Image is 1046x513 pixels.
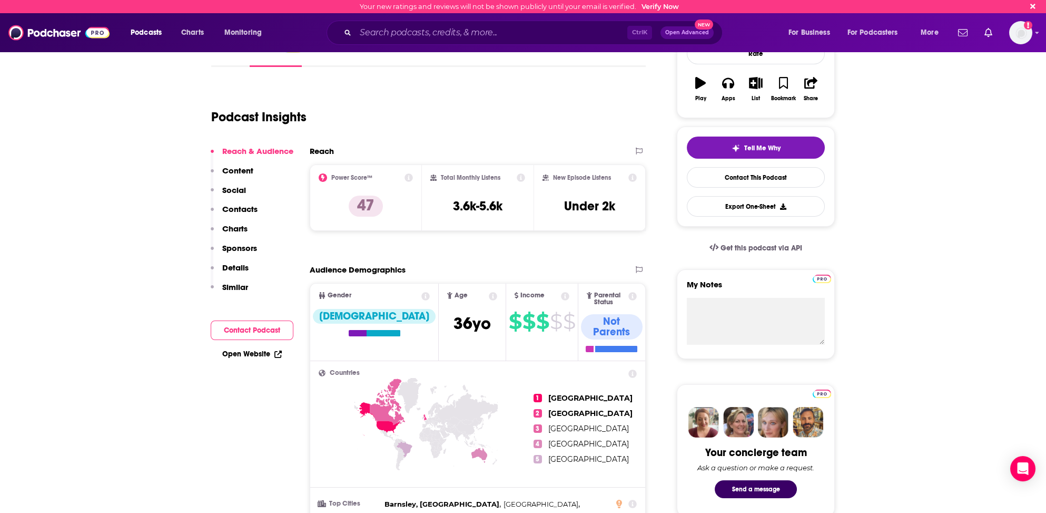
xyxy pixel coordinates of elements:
[522,313,535,330] span: $
[548,439,629,449] span: [GEOGRAPHIC_DATA]
[317,43,367,67] a: Episodes84
[211,321,293,340] button: Contact Podcast
[356,24,627,41] input: Search podcasts, credits, & more...
[1009,21,1032,44] img: User Profile
[499,43,525,67] a: Similar
[847,25,898,40] span: For Podcasters
[732,144,740,152] img: tell me why sparkle
[687,279,825,298] label: My Notes
[550,313,562,330] span: $
[384,500,499,508] span: Barnsley, [GEOGRAPHIC_DATA]
[534,424,542,433] span: 3
[222,282,248,292] p: Similar
[980,24,996,42] a: Show notifications dropdown
[504,500,578,508] span: [GEOGRAPHIC_DATA]
[813,273,831,283] a: Pro website
[211,185,246,205] button: Social
[1024,21,1032,30] svg: Email not verified
[211,146,293,166] button: Reach & Audience
[381,43,412,67] a: Reviews
[594,292,627,306] span: Parental Status
[723,407,754,438] img: Barbara Profile
[534,394,542,402] span: 1
[8,23,110,43] img: Podchaser - Follow, Share and Rate Podcasts
[222,263,249,273] p: Details
[781,24,843,41] button: open menu
[841,24,913,41] button: open menu
[331,174,372,181] h2: Power Score™
[752,95,760,102] div: List
[211,282,248,302] button: Similar
[548,409,633,418] span: [GEOGRAPHIC_DATA]
[721,244,802,253] span: Get this podcast via API
[744,144,781,152] span: Tell Me Why
[642,3,679,11] a: Verify Now
[548,454,629,464] span: [GEOGRAPHIC_DATA]
[695,95,706,102] div: Play
[687,70,714,108] button: Play
[313,309,436,324] div: [DEMOGRAPHIC_DATA]
[337,21,733,45] div: Search podcasts, credits, & more...
[813,390,831,398] img: Podchaser Pro
[123,24,175,41] button: open menu
[687,196,825,217] button: Export One-Sheet
[224,25,262,40] span: Monitoring
[553,174,611,181] h2: New Episode Listens
[504,498,580,510] span: ,
[217,24,275,41] button: open menu
[469,43,485,67] a: Lists
[455,292,468,299] span: Age
[211,109,307,125] h1: Podcast Insights
[174,24,210,41] a: Charts
[211,243,257,263] button: Sponsors
[222,166,253,176] p: Content
[222,243,257,253] p: Sponsors
[211,166,253,185] button: Content
[921,25,939,40] span: More
[793,407,823,438] img: Jon Profile
[534,440,542,448] span: 4
[1010,456,1035,481] div: Open Intercom Messenger
[181,25,204,40] span: Charts
[687,43,825,64] div: Rate
[665,30,709,35] span: Open Advanced
[804,95,818,102] div: Share
[1009,21,1032,44] span: Logged in as BretAita
[697,463,814,472] div: Ask a question or make a request.
[627,26,652,40] span: Ctrl K
[705,446,807,459] div: Your concierge team
[427,43,454,67] a: Credits
[384,498,501,510] span: ,
[534,455,542,463] span: 5
[788,25,830,40] span: For Business
[534,409,542,418] span: 2
[330,370,360,376] span: Countries
[769,70,797,108] button: Bookmark
[1009,21,1032,44] button: Show profile menu
[695,20,714,30] span: New
[453,198,502,214] h3: 3.6k-5.6k
[222,224,248,234] p: Charts
[131,25,162,40] span: Podcasts
[441,174,500,181] h2: Total Monthly Listens
[328,292,351,299] span: Gender
[715,480,797,498] button: Send a message
[564,198,615,214] h3: Under 2k
[222,146,293,156] p: Reach & Audience
[813,275,831,283] img: Podchaser Pro
[453,313,491,334] span: 36 yo
[771,95,796,102] div: Bookmark
[211,43,235,67] a: About
[548,393,633,403] span: [GEOGRAPHIC_DATA]
[813,388,831,398] a: Pro website
[581,314,643,340] div: Not Parents
[758,407,788,438] img: Jules Profile
[211,204,258,224] button: Contacts
[360,3,679,11] div: Your new ratings and reviews will not be shown publicly until your email is verified.
[349,196,383,217] p: 47
[520,292,545,299] span: Income
[310,146,334,156] h2: Reach
[913,24,952,41] button: open menu
[211,263,249,282] button: Details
